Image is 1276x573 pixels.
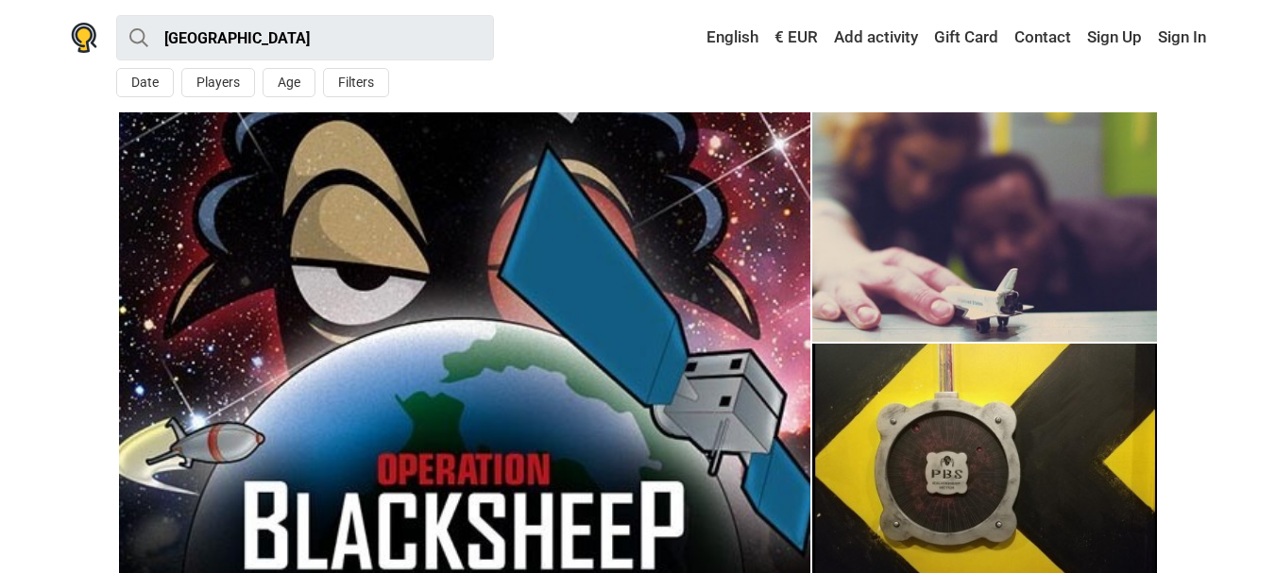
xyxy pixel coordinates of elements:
button: Date [116,68,174,97]
img: Operation BlackSheep (Room 3) photo 5 [812,344,1158,573]
a: Operation BlackSheep (Room 3) photo 4 [812,344,1158,573]
a: English [689,21,763,55]
img: Operation BlackSheep (Room 3) photo 4 [812,112,1158,342]
input: try “London” [116,15,494,60]
a: Add activity [829,21,923,55]
button: Players [181,68,255,97]
button: Filters [323,68,389,97]
img: Nowescape logo [71,23,97,53]
a: Sign Up [1082,21,1147,55]
a: Gift Card [929,21,1003,55]
a: Operation BlackSheep (Room 3) photo 3 [812,112,1158,342]
img: English [693,31,706,44]
a: Contact [1010,21,1076,55]
a: Operation BlackSheep (Room 3) photo 12 [119,112,810,573]
img: Operation BlackSheep (Room 3) photo 13 [119,112,810,573]
a: € EUR [770,21,823,55]
a: Sign In [1153,21,1206,55]
button: Age [263,68,315,97]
